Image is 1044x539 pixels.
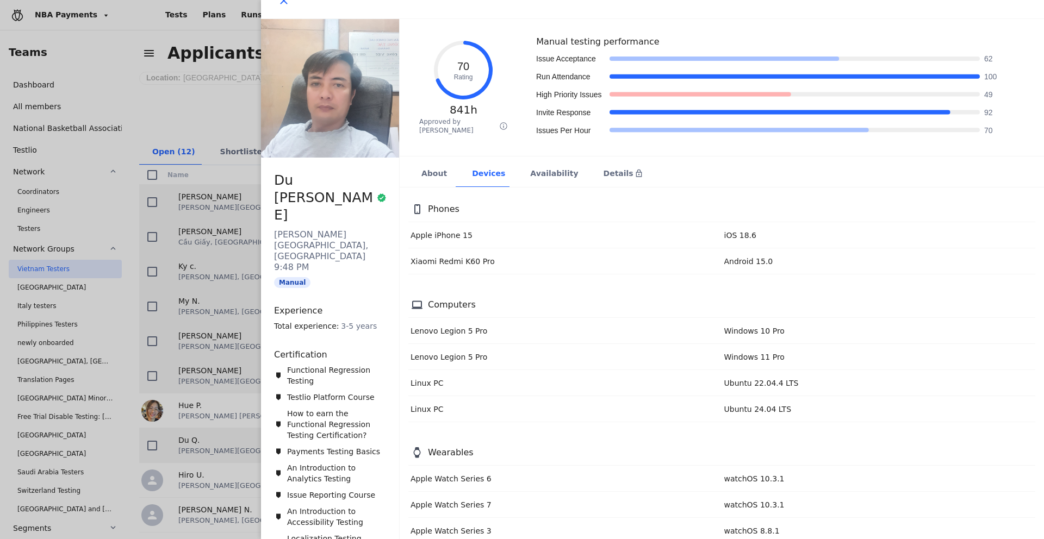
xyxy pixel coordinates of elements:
span: Experience [274,305,387,316]
span: Apple Watch Series 7 [411,500,492,509]
span: Manual testing performance [536,36,659,47]
div: About [408,161,459,187]
span: Payments Testing Basics [287,446,380,457]
span: Computers [428,299,476,310]
span: Approved by [PERSON_NAME] [419,117,497,135]
tspan: Issues Per Hour [536,126,591,135]
span: An Introduction to Analytics Testing [287,462,387,484]
span: Apple Watch Series 6 [411,474,492,483]
tspan: High Priority Issues [536,90,602,99]
div: Details [604,168,643,179]
span: Apple iPhone 15 [411,231,473,240]
span: Lenovo Legion 5 Pro [411,353,487,361]
tspan: Rating [454,73,473,81]
tspan: 62 [984,54,993,63]
tspan: Issue Acceptance [536,54,596,63]
span: Phones [428,204,459,215]
span: watchOS 10.3.1 [724,500,785,509]
tspan: Run Attendance [536,72,591,81]
tspan: 49 [984,90,993,99]
tspan: Invite Response [536,108,591,117]
span: 841h [450,103,477,116]
div: [PERSON_NAME][GEOGRAPHIC_DATA], [GEOGRAPHIC_DATA] [274,229,387,262]
div: Availability [517,161,590,187]
span: iOS 18.6 [724,231,756,240]
span: Wearables [428,447,474,458]
span: How to earn the Functional Regression Testing Certification? [287,408,387,441]
span: Manual [279,277,306,288]
div: Devices [459,161,517,187]
span: Windows 10 Pro [724,327,785,335]
span: 3-5 years [341,322,377,330]
tspan: 70 [984,126,993,135]
span: Apple Watch Series 3 [411,527,492,535]
span: watchOS 8.8.1 [724,527,780,535]
span: Total experience : [274,322,339,330]
tspan: 70 [457,60,469,72]
span: Linux PC [411,379,443,387]
tspan: 92 [984,108,993,117]
span: Certification [274,349,387,360]
span: Testlio Platform Course [287,392,375,403]
span: Linux PC [411,405,443,413]
span: Functional Regression Testing [287,365,387,386]
span: Xiaomi Redmi K60 Pro [411,257,495,266]
tspan: 100 [984,72,997,81]
span: Ubuntu 22.04.4 LTS [724,379,799,387]
span: An Introduction to Accessibility Testing [287,506,387,528]
span: Android 15.0 [724,257,773,266]
div: 9:48 PM [274,262,387,273]
span: watchOS 10.3.1 [724,474,785,483]
span: Issue Reporting Course [287,490,375,500]
span: Ubuntu 24.04 LTS [724,405,792,413]
span: Windows 11 Pro [724,353,785,361]
span: Du [PERSON_NAME] [274,172,387,224]
span: Lenovo Legion 5 Pro [411,327,487,335]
